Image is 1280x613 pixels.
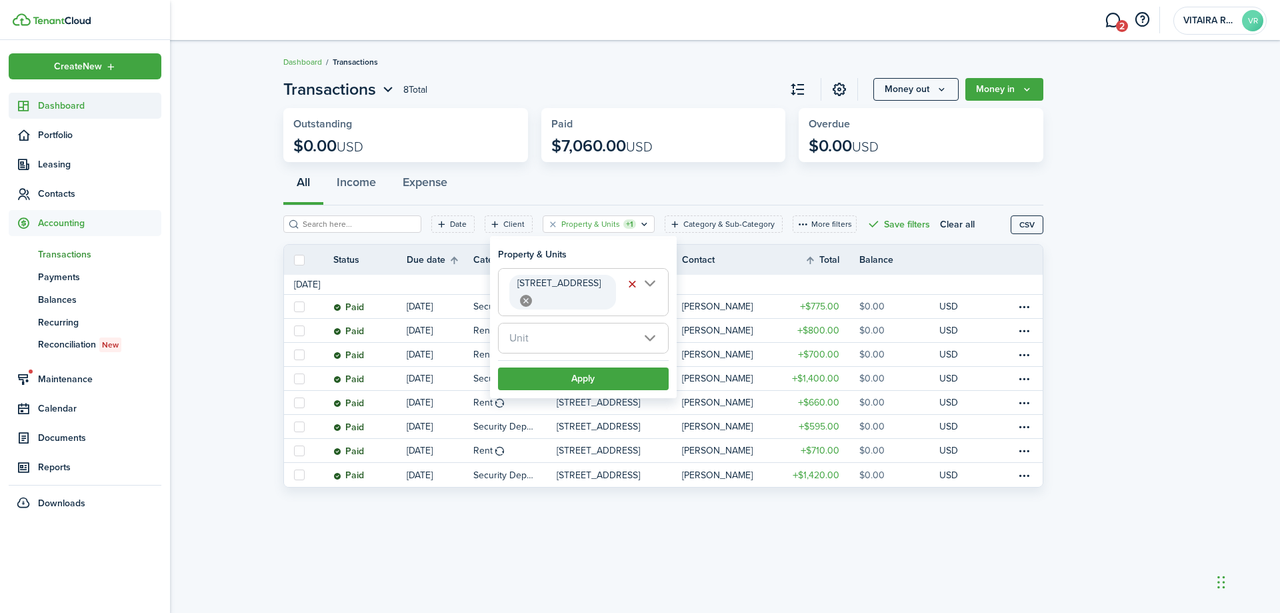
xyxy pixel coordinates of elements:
a: USD [939,343,976,366]
a: Paid [333,391,407,414]
a: Rent [473,343,557,366]
th: Sort [805,252,859,268]
a: [PERSON_NAME] [682,343,779,366]
a: [STREET_ADDRESS] [557,391,682,414]
a: Paid [333,319,407,342]
div: Drag [1217,562,1225,602]
span: Maintenance [38,372,161,386]
a: Recurring [9,311,161,334]
a: $775.00 [779,295,859,318]
p: [STREET_ADDRESS] [557,396,640,410]
span: Create New [54,62,102,71]
th: Status [333,253,407,267]
td: [DATE] [284,277,330,291]
p: [DATE] [407,444,433,458]
p: [STREET_ADDRESS] [557,420,640,434]
table-amount-title: $660.00 [798,396,839,410]
table-amount-description: $0.00 [859,372,885,386]
a: $0.00 [859,391,939,414]
a: USD [939,439,976,462]
status: Paid [333,446,364,457]
widget-stats-title: Overdue [809,118,1033,130]
status: Paid [333,302,364,313]
avatar-text: VR [1242,10,1263,31]
a: $0.00 [859,319,939,342]
img: TenantCloud [33,17,91,25]
table-profile-info-text: [PERSON_NAME] [682,301,753,312]
button: Clear filter [547,219,559,229]
filter-tag-label: Category & Sub-Category [683,218,775,230]
span: Transactions [333,56,378,68]
table-info-title: Security Deposit [473,468,537,482]
p: [DATE] [407,396,433,410]
p: $7,060.00 [551,137,653,155]
span: USD [626,137,653,157]
a: $800.00 [779,319,859,342]
a: [DATE] [407,319,473,342]
span: Payments [38,270,161,284]
a: [DATE] [407,295,473,318]
p: [DATE] [407,468,433,482]
table-amount-description: $0.00 [859,468,885,482]
input: Search here... [299,218,417,231]
table-amount-title: $710.00 [801,444,839,458]
a: [STREET_ADDRESS] [557,439,682,462]
a: $595.00 [779,415,859,438]
p: USD [939,348,958,362]
a: Rent [473,391,557,414]
a: Paid [333,367,407,390]
table-amount-description: $0.00 [859,420,885,434]
a: USD [939,463,976,487]
button: Money in [965,78,1043,101]
span: Calendar [38,402,161,416]
table-info-title: Security Deposit [473,420,537,434]
table-amount-description: $0.00 [859,396,885,410]
status: Paid [333,422,364,433]
p: [DATE] [407,299,433,314]
table-amount-title: $700.00 [798,348,839,362]
p: USD [939,372,958,386]
table-info-title: Rent [473,348,493,362]
span: Dashboard [38,99,161,113]
a: Rent [473,439,557,462]
button: Open menu [9,53,161,79]
table-info-title: Rent [473,324,493,338]
a: $1,400.00 [779,367,859,390]
span: Transactions [38,247,161,261]
table-amount-description: $0.00 [859,324,885,338]
span: Contacts [38,187,161,201]
span: VITAIRA Rental Group, LLC. [1183,16,1237,25]
a: [PERSON_NAME] [682,319,779,342]
a: Rent [473,319,557,342]
button: Expense [389,165,461,205]
a: USD [939,391,976,414]
table-info-title: Rent [473,396,493,410]
a: Security Deposit [473,367,557,390]
th: Balance [859,253,939,267]
a: Security Deposit [473,415,557,438]
header-page-total: 8 Total [403,83,427,97]
button: More filters [793,215,857,233]
a: [DATE] [407,391,473,414]
button: CSV [1011,215,1043,234]
table-profile-info-text: [PERSON_NAME] [682,446,753,456]
p: [STREET_ADDRESS] [557,444,640,458]
filter-tag-label: Property & Units [561,218,620,230]
span: USD [852,137,879,157]
a: $0.00 [859,367,939,390]
a: Paid [333,463,407,487]
table-amount-title: $1,420.00 [793,468,839,482]
span: Leasing [38,157,161,171]
filter-tag-label: Date [450,218,467,230]
span: Unit [509,330,529,346]
a: Security Deposit [473,463,557,487]
a: $660.00 [779,391,859,414]
table-amount-title: $1,400.00 [792,372,839,386]
a: [PERSON_NAME] [682,295,779,318]
table-amount-description: $0.00 [859,444,885,458]
p: $0.00 [809,137,879,155]
p: [DATE] [407,324,433,338]
span: Accounting [38,216,161,230]
p: USD [939,420,958,434]
a: Transactions [9,243,161,265]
